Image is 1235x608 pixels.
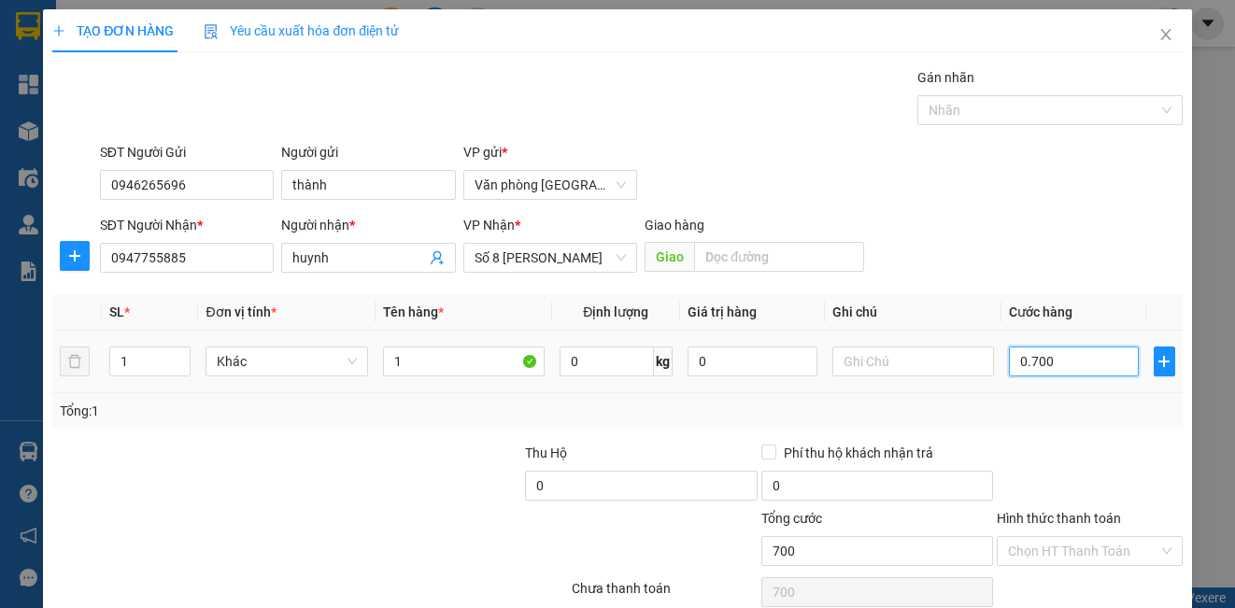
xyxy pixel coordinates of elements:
img: icon [204,24,219,39]
input: VD: Bàn, Ghế [383,346,545,376]
span: Phí thu hộ khách nhận trả [776,443,941,463]
span: plus [52,24,65,37]
label: Gán nhãn [917,70,974,85]
div: SĐT Người Nhận [100,215,274,235]
div: Người gửi [281,142,455,163]
b: [DOMAIN_NAME] [248,15,451,46]
span: TẠO ĐƠN HÀNG [52,23,174,38]
span: Thu Hộ [525,445,567,460]
span: plus [1155,354,1174,369]
span: kg [654,346,673,376]
button: Close [1140,9,1192,62]
b: Phúc Lộc Thọ Limousine [71,15,207,128]
label: Hình thức thanh toán [997,511,1121,526]
span: plus [61,248,89,263]
span: Đơn vị tính [206,304,276,319]
span: Khác [217,347,356,375]
span: Giao [645,242,694,272]
div: SĐT Người Gửi [100,142,274,163]
th: Ghi chú [825,294,1001,331]
span: Giá trị hàng [688,304,757,319]
span: SL [109,304,124,319]
h2: VP Nhận: Số 8 [PERSON_NAME] [98,134,451,251]
button: plus [1154,346,1175,376]
input: 0 [688,346,817,376]
div: Tổng: 1 [60,401,478,421]
span: close [1158,27,1173,42]
span: Yêu cầu xuất hóa đơn điện tử [204,23,399,38]
span: Số 8 Tôn Thất Thuyết [475,244,626,272]
h2: DIKZIHP7 [10,134,150,164]
button: delete [60,346,90,376]
span: Định lượng [583,304,648,319]
span: user-add [430,250,445,265]
span: Tổng cước [761,511,822,526]
button: plus [60,241,90,271]
input: Dọc đường [694,242,864,272]
span: VP Nhận [463,218,515,233]
div: Người nhận [281,215,455,235]
input: Ghi Chú [832,346,994,376]
img: logo.jpg [10,28,62,121]
span: Văn phòng Nam Định [475,171,626,199]
span: Giao hàng [645,218,704,233]
span: Cước hàng [1009,304,1072,319]
div: VP gửi [463,142,637,163]
span: Tên hàng [383,304,444,319]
